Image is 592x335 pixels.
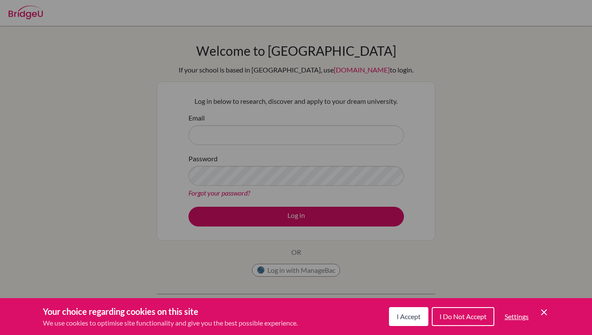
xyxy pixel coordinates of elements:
button: I Do Not Accept [432,307,494,326]
h3: Your choice regarding cookies on this site [43,305,298,318]
span: I Accept [397,312,421,320]
button: Save and close [539,307,549,317]
button: Settings [498,308,535,325]
span: Settings [505,312,529,320]
p: We use cookies to optimise site functionality and give you the best possible experience. [43,318,298,328]
button: I Accept [389,307,428,326]
span: I Do Not Accept [440,312,487,320]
